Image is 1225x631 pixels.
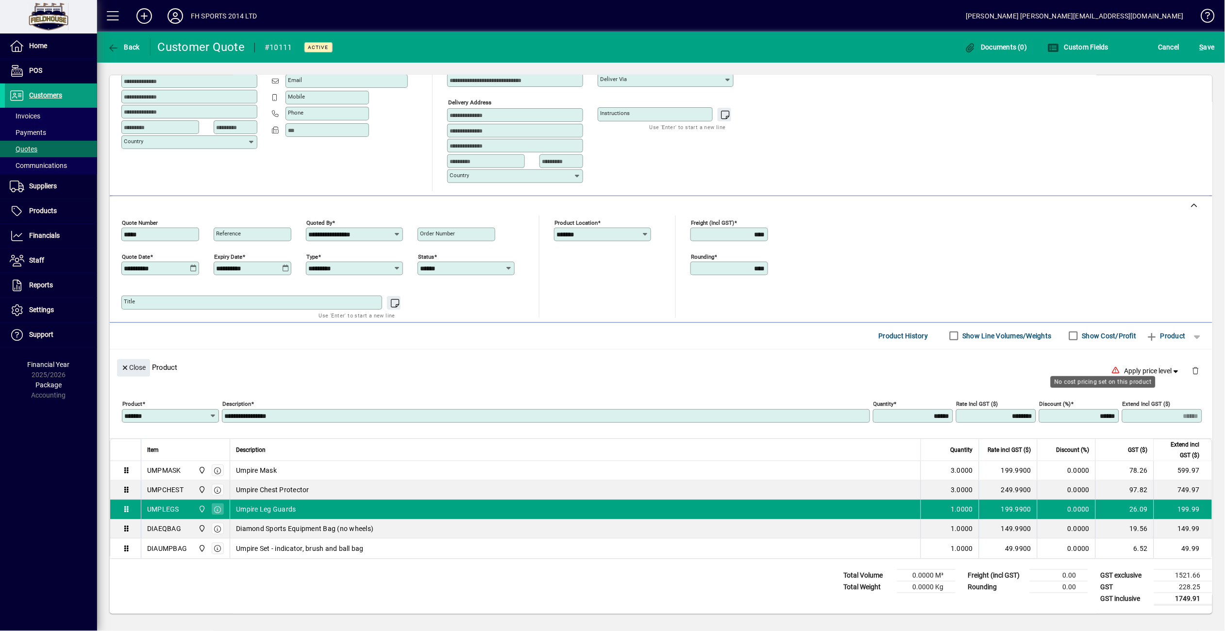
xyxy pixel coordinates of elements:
[1160,439,1200,461] span: Extend incl GST ($)
[29,182,57,190] span: Suppliers
[122,400,142,407] mat-label: Product
[236,445,266,455] span: Description
[1146,328,1186,344] span: Product
[107,43,140,51] span: Back
[29,207,57,215] span: Products
[5,157,97,174] a: Communications
[1156,38,1182,56] button: Cancel
[122,219,158,226] mat-label: Quote number
[1141,327,1191,345] button: Product
[951,544,973,553] span: 1.0000
[196,543,207,554] span: Central
[1057,445,1090,455] span: Discount (%)
[1154,500,1212,519] td: 199.99
[1154,461,1212,481] td: 599.97
[288,77,302,83] mat-label: Email
[129,7,160,25] button: Add
[5,141,97,157] a: Quotes
[236,485,309,495] span: Umpire Chest Protector
[236,524,373,533] span: Diamond Sports Equipment Bag (no wheels)
[875,327,932,345] button: Product History
[121,360,146,376] span: Close
[306,219,332,226] mat-label: Quoted by
[1154,519,1212,539] td: 149.99
[1080,331,1137,341] label: Show Cost/Profit
[1095,539,1154,558] td: 6.52
[5,108,97,124] a: Invoices
[147,524,181,533] div: DIAEQBAG
[450,172,469,179] mat-label: Country
[35,381,62,389] span: Package
[964,43,1027,51] span: Documents (0)
[1124,366,1181,376] span: Apply price level
[1197,38,1217,56] button: Save
[124,298,135,305] mat-label: Title
[97,38,151,56] app-page-header-button: Back
[29,281,53,289] span: Reports
[897,581,956,593] td: 0.0000 Kg
[110,349,1212,385] div: Product
[1121,362,1185,380] button: Apply price level
[1158,39,1180,55] span: Cancel
[115,363,152,371] app-page-header-button: Close
[10,129,46,136] span: Payments
[308,44,329,50] span: Active
[1096,593,1154,605] td: GST inclusive
[214,253,242,260] mat-label: Expiry date
[1095,519,1154,539] td: 19.56
[650,121,726,133] mat-hint: Use 'Enter' to start a new line
[839,569,897,581] td: Total Volume
[839,581,897,593] td: Total Weight
[288,109,303,116] mat-label: Phone
[10,145,37,153] span: Quotes
[985,504,1031,514] div: 199.9900
[966,8,1184,24] div: [PERSON_NAME] [PERSON_NAME][EMAIL_ADDRESS][DOMAIN_NAME]
[1048,43,1109,51] span: Custom Fields
[879,328,928,344] span: Product History
[1045,38,1111,56] button: Custom Fields
[1096,569,1154,581] td: GST exclusive
[951,465,973,475] span: 3.0000
[1128,445,1148,455] span: GST ($)
[691,219,734,226] mat-label: Freight (incl GST)
[191,8,257,24] div: FH SPORTS 2014 LTD
[1154,481,1212,500] td: 749.97
[1154,593,1212,605] td: 1749.91
[5,298,97,322] a: Settings
[5,59,97,83] a: POS
[1037,481,1095,500] td: 0.0000
[1095,461,1154,481] td: 78.26
[963,581,1030,593] td: Rounding
[29,66,42,74] span: POS
[961,331,1052,341] label: Show Line Volumes/Weights
[29,42,47,50] span: Home
[1154,581,1212,593] td: 228.25
[5,124,97,141] a: Payments
[5,273,97,298] a: Reports
[265,40,292,55] div: #10111
[10,162,67,169] span: Communications
[122,253,150,260] mat-label: Quote date
[418,253,434,260] mat-label: Status
[147,544,187,553] div: DIAUMPBAG
[236,504,296,514] span: Umpire Leg Guards
[1030,581,1088,593] td: 0.00
[985,485,1031,495] div: 249.9900
[1037,500,1095,519] td: 0.0000
[196,504,207,515] span: Central
[1200,39,1215,55] span: ave
[1154,539,1212,558] td: 49.99
[554,219,598,226] mat-label: Product location
[985,524,1031,533] div: 149.9900
[158,39,245,55] div: Customer Quote
[29,256,44,264] span: Staff
[600,110,630,116] mat-label: Instructions
[1184,359,1208,382] button: Delete
[1037,539,1095,558] td: 0.0000
[147,465,181,475] div: UMPMASK
[288,93,305,100] mat-label: Mobile
[117,359,150,377] button: Close
[28,361,70,368] span: Financial Year
[962,38,1030,56] button: Documents (0)
[5,249,97,273] a: Staff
